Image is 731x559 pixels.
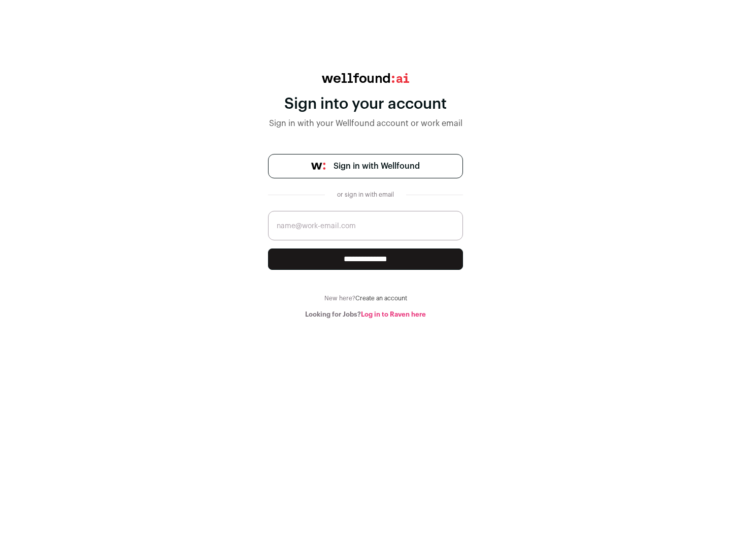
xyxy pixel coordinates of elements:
[334,160,420,172] span: Sign in with Wellfound
[361,311,426,318] a: Log in to Raven here
[311,163,325,170] img: wellfound-symbol-flush-black-fb3c872781a75f747ccb3a119075da62bfe97bd399995f84a933054e44a575c4.png
[268,294,463,302] div: New here?
[268,95,463,113] div: Sign into your account
[355,295,407,301] a: Create an account
[322,73,409,83] img: wellfound:ai
[268,211,463,240] input: name@work-email.com
[268,154,463,178] a: Sign in with Wellfound
[333,191,398,199] div: or sign in with email
[268,310,463,319] div: Looking for Jobs?
[268,117,463,130] div: Sign in with your Wellfound account or work email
